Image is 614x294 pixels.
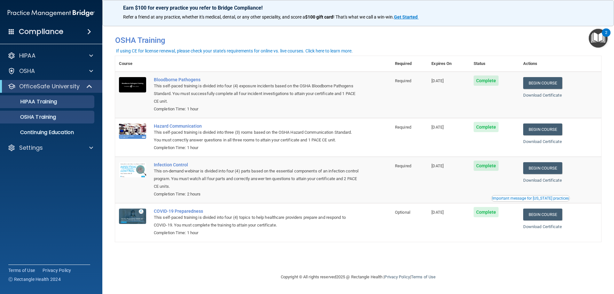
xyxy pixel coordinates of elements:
[241,267,475,287] div: Copyright © All rights reserved 2025 @ Rectangle Health | |
[523,224,562,229] a: Download Certificate
[8,144,93,152] a: Settings
[19,67,35,75] p: OSHA
[395,125,411,130] span: Required
[19,144,43,152] p: Settings
[154,77,359,82] a: Bloodborne Pathogens
[154,144,359,152] div: Completion Time: 1 hour
[431,78,444,83] span: [DATE]
[394,14,418,20] strong: Get Started
[519,56,601,72] th: Actions
[384,274,410,279] a: Privacy Policy
[523,77,562,89] a: Begin Course
[154,105,359,113] div: Completion Time: 1 hour
[154,123,359,129] a: Hazard Communication
[154,190,359,198] div: Completion Time: 2 hours
[116,49,353,53] div: If using CE for license renewal, please check your state's requirements for online vs. live cours...
[305,14,333,20] strong: $100 gift card
[154,229,359,237] div: Completion Time: 1 hour
[395,210,410,215] span: Optional
[4,114,56,120] p: OSHA Training
[8,7,95,20] img: PMB logo
[431,163,444,168] span: [DATE]
[523,139,562,144] a: Download Certificate
[391,56,428,72] th: Required
[154,82,359,105] div: This self-paced training is divided into four (4) exposure incidents based on the OSHA Bloodborne...
[395,78,411,83] span: Required
[19,27,63,36] h4: Compliance
[8,276,61,282] span: Ⓒ Rectangle Health 2024
[8,83,93,90] a: OfficeSafe University
[123,5,593,11] p: Earn $100 for every practice you refer to Bridge Compliance!
[154,167,359,190] div: This on-demand webinar is divided into four (4) parts based on the essential components of an inf...
[154,209,359,214] a: COVID-19 Preparedness
[154,162,359,167] a: Infection Control
[115,48,354,54] button: If using CE for license renewal, please check your state's requirements for online vs. live cours...
[411,274,436,279] a: Terms of Use
[43,267,71,274] a: Privacy Policy
[4,99,57,105] p: HIPAA Training
[523,93,562,98] a: Download Certificate
[115,56,150,72] th: Course
[154,214,359,229] div: This self-paced training is divided into four (4) topics to help healthcare providers prepare and...
[8,267,35,274] a: Terms of Use
[523,209,562,220] a: Begin Course
[474,75,499,86] span: Complete
[605,33,607,41] div: 2
[491,195,570,202] button: Read this if you are a dental practitioner in the state of CA
[395,163,411,168] span: Required
[4,129,91,136] p: Continuing Education
[333,14,394,20] span: ! That's what we call a win-win.
[474,207,499,217] span: Complete
[8,52,93,60] a: HIPAA
[154,129,359,144] div: This self-paced training is divided into three (3) rooms based on the OSHA Hazard Communication S...
[474,161,499,171] span: Complete
[589,29,608,48] button: Open Resource Center, 2 new notifications
[492,196,569,200] div: Important message for [US_STATE] practices
[523,123,562,135] a: Begin Course
[431,210,444,215] span: [DATE]
[19,52,35,60] p: HIPAA
[123,14,305,20] span: Refer a friend at any practice, whether it's medical, dental, or any other speciality, and score a
[428,56,469,72] th: Expires On
[394,14,419,20] a: Get Started
[523,178,562,183] a: Download Certificate
[470,56,519,72] th: Status
[19,83,80,90] p: OfficeSafe University
[474,122,499,132] span: Complete
[431,125,444,130] span: [DATE]
[8,67,93,75] a: OSHA
[115,36,601,45] h4: OSHA Training
[523,162,562,174] a: Begin Course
